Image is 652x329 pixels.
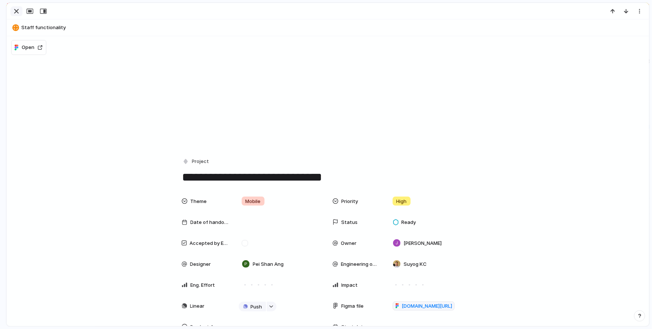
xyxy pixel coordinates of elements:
span: Owner [341,240,357,247]
a: [DOMAIN_NAME][URL] [393,301,455,311]
span: Designer [190,261,211,268]
span: Project [192,158,209,165]
span: Mobile [245,198,261,205]
span: [PERSON_NAME] [404,240,442,247]
span: Linear [190,302,205,310]
span: Push [251,303,262,311]
span: Open [22,44,34,51]
button: Open [11,40,46,55]
span: Theme [191,198,207,205]
span: Pei Shan Ang [253,261,284,268]
span: Staff functionality [21,24,646,31]
span: [DOMAIN_NAME][URL] [402,302,452,310]
span: Ready [401,219,416,226]
span: Accepted by Engineering [190,240,229,247]
span: Suyog KC [404,261,427,268]
button: Project [181,156,211,167]
span: Engineering owner [341,261,380,268]
button: Staff functionality [10,22,646,34]
span: Status [342,219,358,226]
span: Impact [342,282,358,289]
span: High [396,198,407,205]
span: Date of handover [191,219,229,226]
span: Eng. Effort [191,282,215,289]
span: Priority [342,198,358,205]
span: Figma file [342,302,364,310]
button: Push [239,302,266,311]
